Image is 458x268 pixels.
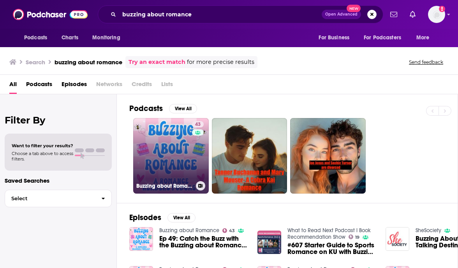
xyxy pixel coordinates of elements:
[133,118,209,194] a: 43Buzzing about Romance
[167,213,196,222] button: View All
[55,58,122,66] h3: buzzing about romance
[428,6,445,23] button: Show profile menu
[98,5,383,23] div: Search podcasts, credits, & more...
[62,32,78,43] span: Charts
[349,235,360,239] a: 19
[56,30,83,45] a: Charts
[439,6,445,12] svg: Add a profile image
[325,12,358,16] span: Open Advanced
[159,227,219,234] a: Buzzing about Romance
[287,227,371,240] a: What to Read Next Podcast l Book Recommendation Show
[257,231,281,254] img: #607 Starter Guide to Sports Romance on KU with Buzzing About Romance
[62,78,87,94] a: Episodes
[136,183,193,189] h3: Buzzing about Romance
[132,78,152,94] span: Credits
[5,177,112,184] p: Saved Searches
[428,6,445,23] img: User Profile
[5,196,95,201] span: Select
[5,115,112,126] h2: Filter By
[19,30,57,45] button: open menu
[313,30,359,45] button: open menu
[26,78,52,94] a: Podcasts
[319,32,349,43] span: For Business
[355,236,359,239] span: 19
[96,78,122,94] span: Networks
[129,227,153,251] img: Ep 49: Catch the Buzz with the Buzzing about Romance Librarians
[12,151,73,162] span: Choose a tab above to access filters.
[119,8,322,21] input: Search podcasts, credits, & more...
[129,58,185,67] a: Try an exact match
[428,6,445,23] span: Logged in as BKusilek
[411,30,439,45] button: open menu
[287,242,376,255] a: #607 Starter Guide to Sports Romance on KU with Buzzing About Romance
[9,78,17,94] a: All
[129,104,197,113] a: PodcastsView All
[13,7,88,22] img: Podchaser - Follow, Share and Rate Podcasts
[161,78,173,94] span: Lists
[169,104,197,113] button: View All
[222,228,235,233] a: 43
[192,121,204,127] a: 43
[92,32,120,43] span: Monitoring
[359,30,412,45] button: open menu
[24,32,47,43] span: Podcasts
[5,190,112,207] button: Select
[229,229,235,233] span: 43
[129,213,161,222] h2: Episodes
[416,32,430,43] span: More
[12,143,73,148] span: Want to filter your results?
[129,104,163,113] h2: Podcasts
[187,58,254,67] span: for more precise results
[159,235,248,249] a: Ep 49: Catch the Buzz with the Buzzing about Romance Librarians
[87,30,130,45] button: open menu
[407,8,419,21] a: Show notifications dropdown
[416,227,441,234] a: SheSociety
[322,10,361,19] button: Open AdvancedNew
[407,59,446,65] button: Send feedback
[26,58,45,66] h3: Search
[347,5,361,12] span: New
[364,32,401,43] span: For Podcasters
[129,213,196,222] a: EpisodesView All
[387,8,400,21] a: Show notifications dropdown
[195,121,201,129] span: 43
[386,227,409,251] img: Buzzing About Books – Talking Destination Romance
